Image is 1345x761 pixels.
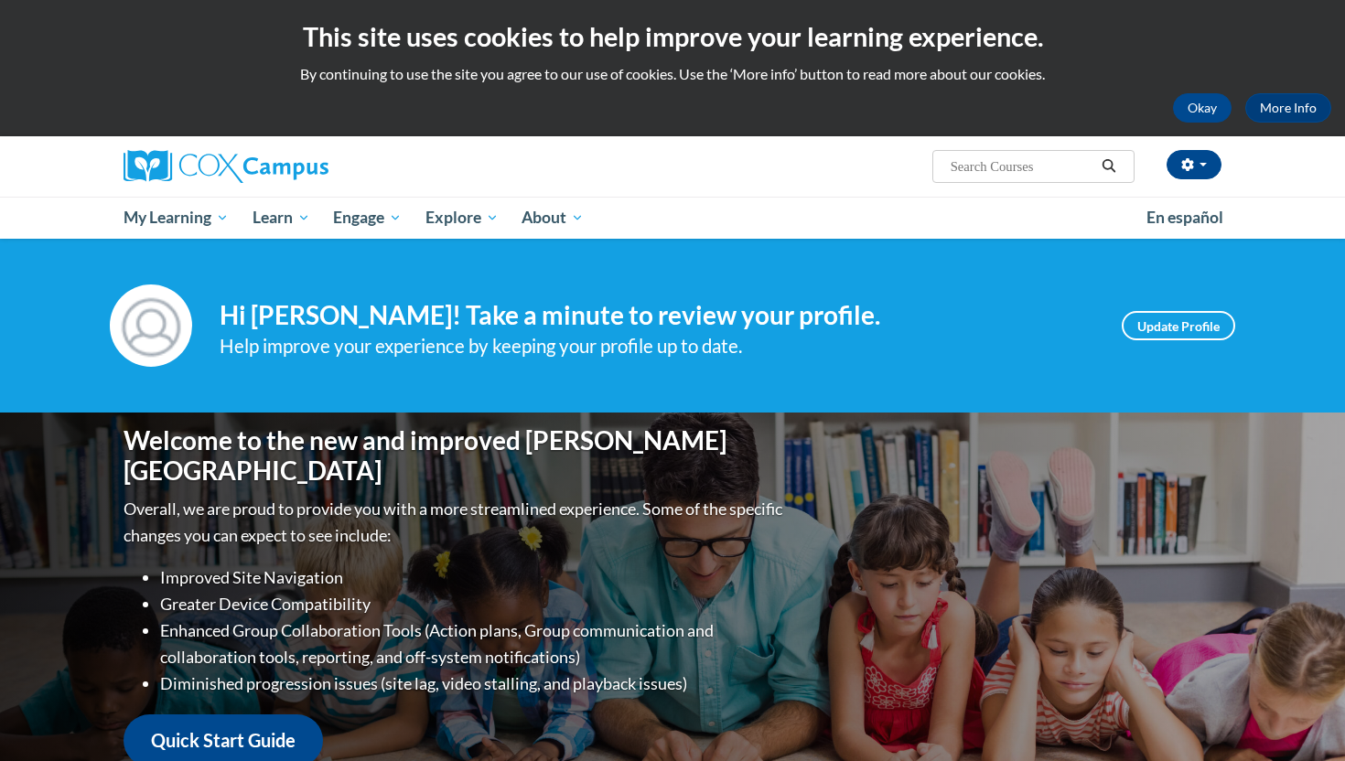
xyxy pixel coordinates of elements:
img: Cox Campus [124,150,328,183]
li: Greater Device Compatibility [160,591,787,617]
button: Search [1095,155,1123,177]
a: About [511,197,597,239]
a: Cox Campus [124,150,471,183]
button: Account Settings [1167,150,1221,179]
span: My Learning [124,207,229,229]
img: Profile Image [110,284,192,367]
div: Help improve your experience by keeping your profile up to date. [220,331,1094,361]
h4: Hi [PERSON_NAME]! Take a minute to review your profile. [220,300,1094,331]
a: My Learning [112,197,241,239]
span: Engage [333,207,402,229]
h1: Welcome to the new and improved [PERSON_NAME][GEOGRAPHIC_DATA] [124,425,787,487]
p: Overall, we are proud to provide you with a more streamlined experience. Some of the specific cha... [124,496,787,549]
a: Learn [241,197,322,239]
span: Learn [253,207,310,229]
li: Enhanced Group Collaboration Tools (Action plans, Group communication and collaboration tools, re... [160,617,787,670]
span: En español [1146,208,1223,227]
input: Search Courses [949,155,1095,177]
a: En español [1135,198,1235,237]
span: About [522,207,584,229]
li: Diminished progression issues (site lag, video stalling, and playback issues) [160,670,787,697]
iframe: Button to launch messaging window [1272,688,1330,746]
a: More Info [1245,93,1331,123]
li: Improved Site Navigation [160,564,787,591]
div: Main menu [96,197,1249,239]
p: By continuing to use the site you agree to our use of cookies. Use the ‘More info’ button to read... [14,64,1331,84]
button: Okay [1173,93,1232,123]
span: Explore [425,207,499,229]
a: Explore [414,197,511,239]
a: Engage [321,197,414,239]
h2: This site uses cookies to help improve your learning experience. [14,18,1331,55]
a: Update Profile [1122,311,1235,340]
